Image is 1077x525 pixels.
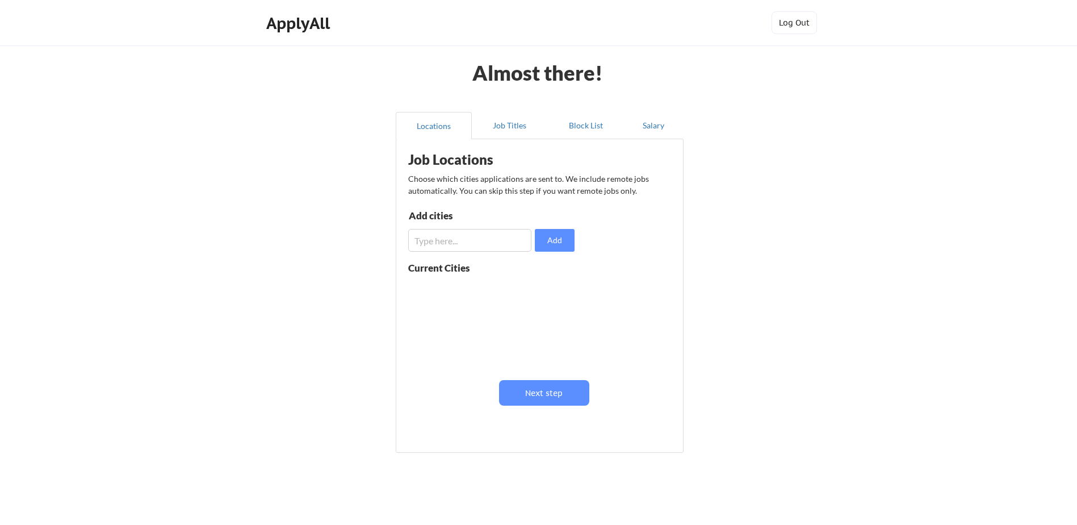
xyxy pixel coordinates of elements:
button: Job Titles [472,112,548,139]
input: Type here... [408,229,531,252]
div: Add cities [409,211,526,220]
div: Job Locations [408,153,551,166]
button: Next step [499,380,589,406]
div: Choose which cities applications are sent to. We include remote jobs automatically. You can skip ... [408,173,669,197]
div: ApplyAll [266,14,333,33]
button: Log Out [772,11,817,34]
button: Block List [548,112,624,139]
button: Locations [396,112,472,139]
div: Current Cities [408,263,495,273]
button: Add [535,229,575,252]
div: Almost there! [459,63,617,83]
button: Salary [624,112,684,139]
